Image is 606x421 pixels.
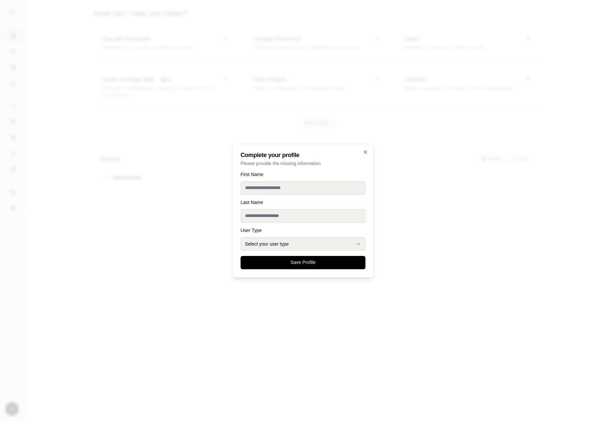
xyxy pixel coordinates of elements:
[241,160,366,167] p: Please provide the missing information
[241,152,366,158] h2: Complete your profile
[241,172,366,177] label: First Name
[241,200,366,205] label: Last Name
[241,228,366,233] label: User Type
[241,256,366,269] button: Save Profile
